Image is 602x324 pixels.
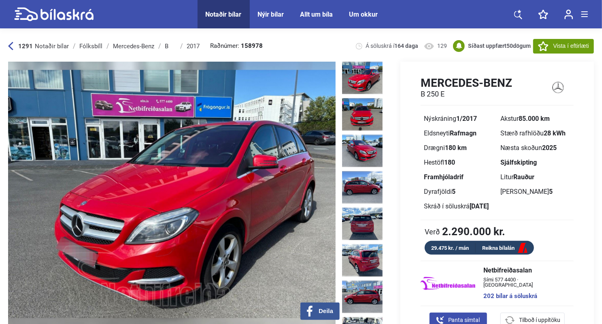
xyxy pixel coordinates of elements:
div: Næsta skoðun [500,145,570,151]
b: 5 [452,188,455,195]
span: Deila [319,307,333,315]
div: Eldsneyti [424,130,494,137]
span: Netbifreiðasalan [483,267,566,274]
b: 85.000 km [519,115,550,122]
div: Hestöfl [424,159,494,166]
b: Framhjóladrif [424,173,464,181]
div: B [165,43,176,49]
img: 1719573691_7661259036196020120_73199595599581667.jpg [342,62,383,94]
span: Vista í eftirlæti [553,42,589,50]
div: Stærð rafhlöðu [500,130,570,137]
div: [PERSON_NAME] [500,189,570,195]
span: Á söluskrá í [366,42,419,50]
span: 129 [438,42,447,50]
b: Rauður [513,173,534,181]
a: Nýir bílar [258,11,284,18]
div: Dyrafjöldi [424,189,494,195]
b: [DATE] [470,202,489,210]
div: Akstur [500,116,570,122]
b: 2.290.000 kr. [442,226,505,237]
div: 29.475 kr. / mán [425,243,476,253]
img: 1719573695_5111475413368167322_73199600212193777.jpg [342,208,383,240]
div: Skráð í söluskrá [424,203,494,210]
b: Rafmagn [450,129,476,137]
b: 2025 [542,144,557,152]
div: Fólksbíll [79,43,102,49]
b: 28 kWh [544,129,566,137]
b: 158978 [241,43,263,49]
span: Raðnúmer: [210,43,263,49]
div: Litur [500,174,570,180]
h2: B 250 E [421,90,512,99]
img: 1719573696_2570217040088777505_73199600924791229.jpg [342,244,383,277]
img: 1719573694_6876570438851515498_73199599513347984.jpg [342,171,383,204]
img: user-login.svg [564,9,573,19]
a: 202 bílar á söluskrá [483,293,566,299]
a: Notaðir bílar [206,11,242,18]
b: 1/2017 [456,115,477,122]
div: 2017 [187,43,200,49]
div: Drægni [424,145,494,151]
b: 5 [549,188,553,195]
b: 180 [444,159,455,166]
img: 1719573697_5264988463565733434_73199601654798642.jpg [342,281,383,313]
b: 1291 [18,43,33,50]
span: Notaðir bílar [35,43,69,50]
a: Allt um bíla [300,11,333,18]
img: logo Mercedes-Benz B 250 E [542,76,574,99]
button: Vista í eftirlæti [533,39,594,54]
b: 180 km [445,144,467,152]
b: Síðast uppfært dögum [468,43,531,49]
a: Um okkur [349,11,378,18]
b: 164 daga [395,43,419,49]
a: Reikna bílalán [476,243,534,253]
div: Mercedes-Benz [113,43,154,49]
b: Sjálfskipting [500,159,537,166]
span: Verð [425,227,440,236]
h1: Mercedes-Benz [421,76,512,90]
span: 50 [507,43,513,49]
div: Nýskráning [424,116,494,122]
img: 1719573694_8224269526134076957_73199598889939462.jpg [342,135,383,167]
button: Deila [300,303,340,320]
img: 1719573691_7199344422400655771_73199596272378841.jpg [342,98,383,131]
span: Sími 577 4400 · [GEOGRAPHIC_DATA] [483,277,566,288]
